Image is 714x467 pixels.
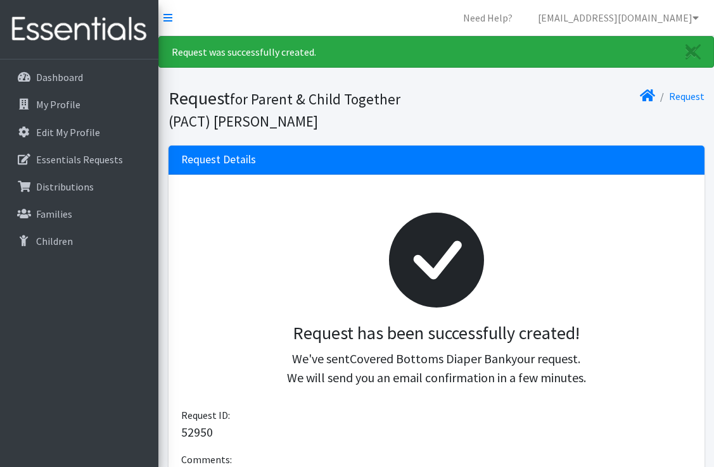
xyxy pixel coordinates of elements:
[669,90,704,103] a: Request
[191,349,682,387] p: We've sent your request. We will send you an email confirmation in a few minutes.
[5,147,153,172] a: Essentials Requests
[169,90,400,130] small: for Parent & Child Together (PACT) [PERSON_NAME]
[36,208,72,220] p: Families
[36,71,83,84] p: Dashboard
[36,126,100,139] p: Edit My Profile
[158,36,714,68] div: Request was successfully created.
[673,37,713,67] a: Close
[181,453,232,466] span: Comments:
[5,92,153,117] a: My Profile
[181,153,256,166] h3: Request Details
[36,180,94,193] p: Distributions
[350,351,511,366] span: Covered Bottoms Diaper Bank
[5,65,153,90] a: Dashboard
[5,8,153,51] img: HumanEssentials
[5,174,153,199] a: Distributions
[181,423,692,442] p: 52950
[36,235,73,247] p: Children
[5,120,153,145] a: Edit My Profile
[36,153,123,166] p: Essentials Requests
[528,5,709,30] a: [EMAIL_ADDRESS][DOMAIN_NAME]
[169,87,432,131] h1: Request
[36,98,80,111] p: My Profile
[181,409,230,421] span: Request ID:
[5,228,153,254] a: Children
[5,201,153,227] a: Families
[191,323,682,344] h3: Request has been successfully created!
[453,5,523,30] a: Need Help?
